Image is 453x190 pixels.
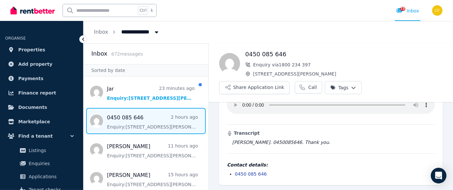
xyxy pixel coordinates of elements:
[5,43,78,56] a: Properties
[295,81,322,94] a: Call
[219,53,240,74] img: 0450 085 646
[83,21,170,43] nav: Breadcrumb
[330,84,348,91] span: Tags
[94,29,108,35] a: Inbox
[227,162,435,168] h4: Contact details:
[138,6,148,15] span: Ctrl
[5,72,78,85] a: Payments
[400,7,405,11] span: 73
[18,118,50,126] span: Marketplace
[325,81,362,94] button: Tags
[8,157,75,170] a: Enquiries
[431,168,446,183] div: Open Intercom Messenger
[253,71,443,77] span: [STREET_ADDRESS][PERSON_NAME]
[8,144,75,157] a: Listings
[235,171,267,177] a: 0450 085 646
[18,89,56,97] span: Finance report
[432,5,443,16] img: Christos Fassoulidis
[8,170,75,183] a: Applications
[83,64,208,77] div: Sorted by date
[18,46,45,54] span: Properties
[107,114,198,130] a: 0450 085 6462 hours agoEnquiry:[STREET_ADDRESS][PERSON_NAME].
[219,81,290,94] button: Share Application Link
[227,130,435,136] h3: Transcript
[5,115,78,128] a: Marketplace
[29,173,73,181] span: Applications
[308,84,317,91] span: Call
[253,61,443,68] span: Enquiry via 1800 234 397
[5,86,78,99] a: Finance report
[10,6,55,15] img: RentBetter
[5,58,78,71] a: Add property
[245,50,443,59] h1: 0450 085 646
[396,8,419,14] div: Inbox
[151,8,153,13] span: k
[5,101,78,114] a: Documents
[5,130,78,143] button: Find a tenant
[107,171,198,188] a: [PERSON_NAME]15 hours agoEnquiry:[STREET_ADDRESS][PERSON_NAME].
[227,139,435,146] blockquote: [PERSON_NAME]. 0450085646. Thank you.
[18,103,47,111] span: Documents
[107,85,195,101] a: Jar23 minutes agoEnquiry:[STREET_ADDRESS][PERSON_NAME].
[18,75,43,82] span: Payments
[18,60,53,68] span: Add property
[107,143,198,159] a: [PERSON_NAME]11 hours agoEnquiry:[STREET_ADDRESS][PERSON_NAME].
[91,49,107,58] h2: Inbox
[18,132,53,140] span: Find a tenant
[111,51,143,57] span: 672 message s
[29,160,73,167] span: Enquiries
[5,36,26,41] span: ORGANISE
[29,147,73,154] span: Listings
